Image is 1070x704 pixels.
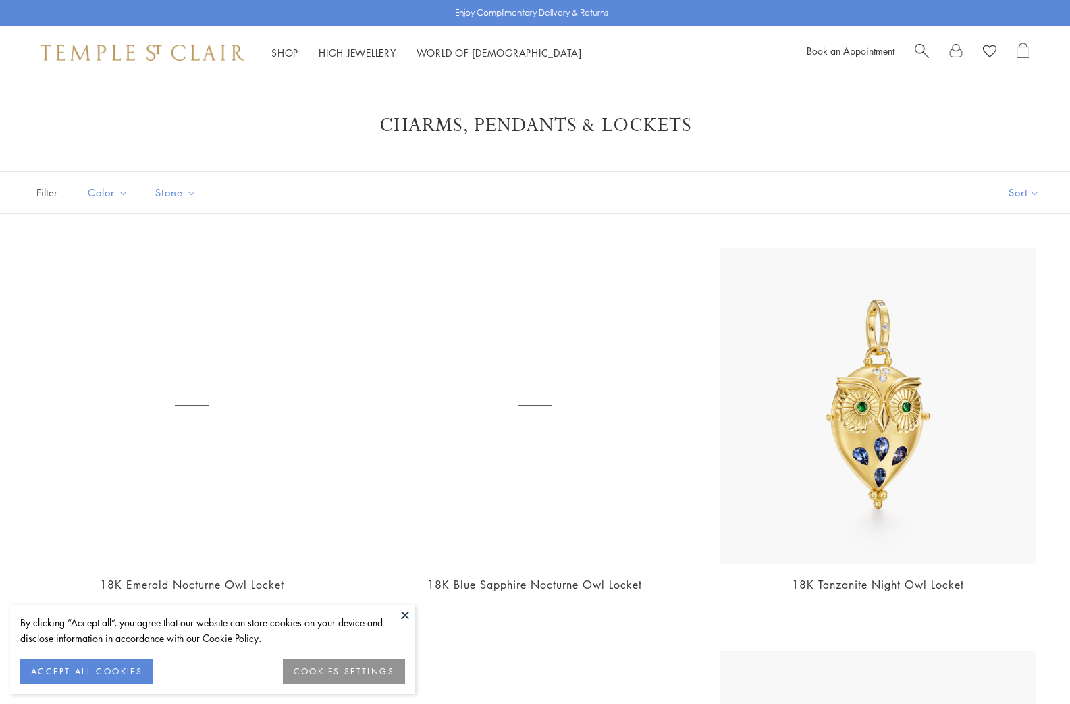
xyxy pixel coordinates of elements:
a: Open Shopping Bag [1017,43,1029,63]
a: 18K Emerald Nocturne Owl Locket [100,577,284,592]
button: Color [78,178,138,208]
button: Stone [145,178,207,208]
button: ACCEPT ALL COOKIES [20,659,153,684]
span: Color [81,184,138,201]
iframe: Gorgias live chat messenger [1002,641,1056,691]
nav: Main navigation [271,45,582,61]
h1: Charms, Pendants & Lockets [54,113,1016,138]
a: 18K Blue Sapphire Nocturne Owl Locket [427,577,642,592]
img: 18K Tanzanite Night Owl Locket [720,248,1036,564]
a: Book an Appointment [807,44,894,57]
a: 18K Blue Sapphire Nocturne Owl Locket [377,248,693,564]
a: 18K Tanzanite Night Owl Locket [792,577,964,592]
p: Enjoy Complimentary Delivery & Returns [455,6,608,20]
a: World of [DEMOGRAPHIC_DATA]World of [DEMOGRAPHIC_DATA] [417,46,582,59]
span: Stone [149,184,207,201]
a: View Wishlist [983,43,996,63]
img: Temple St. Clair [41,45,244,61]
div: By clicking “Accept all”, you agree that our website can store cookies on your device and disclos... [20,615,405,646]
a: 18K Emerald Nocturne Owl Locket [34,248,350,564]
a: Search [915,43,929,63]
a: High JewelleryHigh Jewellery [319,46,396,59]
button: COOKIES SETTINGS [283,659,405,684]
a: ShopShop [271,46,298,59]
button: Show sort by [978,172,1070,213]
